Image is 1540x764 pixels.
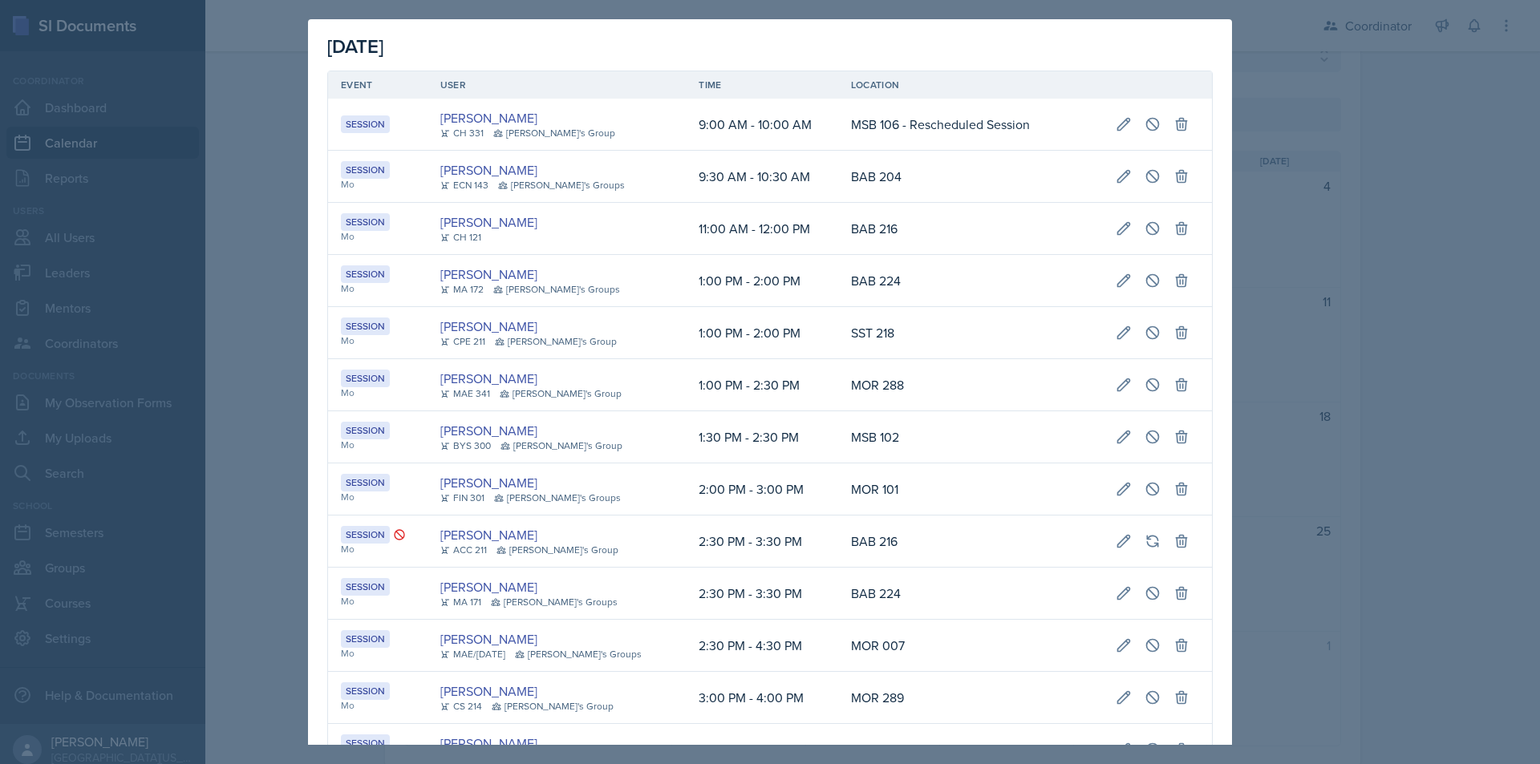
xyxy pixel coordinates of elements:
[327,32,1213,61] div: [DATE]
[440,473,537,492] a: [PERSON_NAME]
[838,411,1103,463] td: MSB 102
[838,71,1103,99] th: Location
[341,281,415,296] div: Mo
[341,115,390,133] div: Session
[341,438,415,452] div: Mo
[440,126,484,140] div: CH 331
[496,543,618,557] div: [PERSON_NAME]'s Group
[440,439,491,453] div: BYS 300
[341,422,390,439] div: Session
[500,439,622,453] div: [PERSON_NAME]'s Group
[838,255,1103,307] td: BAB 224
[838,203,1103,255] td: BAB 216
[686,568,837,620] td: 2:30 PM - 3:30 PM
[838,307,1103,359] td: SST 218
[440,525,537,544] a: [PERSON_NAME]
[838,99,1103,151] td: MSB 106 - Rescheduled Session
[440,595,481,609] div: MA 171
[341,630,390,648] div: Session
[341,229,415,244] div: Mo
[440,647,505,661] div: MAE/[DATE]
[341,474,390,491] div: Session
[341,542,415,556] div: Mo
[838,463,1103,515] td: MOR 101
[493,282,620,297] div: [PERSON_NAME]'s Groups
[491,595,618,609] div: [PERSON_NAME]'s Groups
[515,647,642,661] div: [PERSON_NAME]'s Groups
[440,629,537,649] a: [PERSON_NAME]
[341,594,415,608] div: Mo
[341,161,390,179] div: Session
[686,255,837,307] td: 1:00 PM - 2:00 PM
[341,213,390,231] div: Session
[341,317,390,335] div: Session
[440,230,481,245] div: CH 121
[440,491,484,505] div: FIN 301
[341,526,390,544] div: Session
[440,386,490,401] div: MAE 341
[686,71,837,99] th: Time
[341,578,390,596] div: Session
[440,734,537,753] a: [PERSON_NAME]
[440,681,537,701] a: [PERSON_NAME]
[440,334,485,349] div: CPE 211
[686,620,837,672] td: 2:30 PM - 4:30 PM
[493,126,615,140] div: [PERSON_NAME]'s Group
[341,177,415,192] div: Mo
[494,491,621,505] div: [PERSON_NAME]'s Groups
[686,151,837,203] td: 9:30 AM - 10:30 AM
[440,212,537,232] a: [PERSON_NAME]
[498,178,625,192] div: [PERSON_NAME]'s Groups
[686,99,837,151] td: 9:00 AM - 10:00 AM
[440,160,537,180] a: [PERSON_NAME]
[341,386,415,400] div: Mo
[440,421,537,440] a: [PERSON_NAME]
[686,672,837,724] td: 3:00 PM - 4:00 PM
[686,203,837,255] td: 11:00 AM - 12:00 PM
[838,359,1103,411] td: MOR 288
[428,71,687,99] th: User
[341,370,390,387] div: Session
[341,265,390,283] div: Session
[440,543,487,557] div: ACC 211
[440,369,537,388] a: [PERSON_NAME]
[328,71,428,99] th: Event
[686,307,837,359] td: 1:00 PM - 2:00 PM
[341,682,390,700] div: Session
[838,515,1103,568] td: BAB 216
[838,672,1103,724] td: MOR 289
[440,108,537,127] a: [PERSON_NAME]
[686,411,837,463] td: 1:30 PM - 2:30 PM
[686,359,837,411] td: 1:00 PM - 2:30 PM
[495,334,617,349] div: [PERSON_NAME]'s Group
[440,282,484,297] div: MA 172
[440,699,482,713] div: CS 214
[341,333,415,348] div: Mo
[341,646,415,661] div: Mo
[440,265,537,284] a: [PERSON_NAME]
[440,317,537,336] a: [PERSON_NAME]
[440,178,488,192] div: ECN 143
[686,515,837,568] td: 2:30 PM - 3:30 PM
[500,386,622,401] div: [PERSON_NAME]'s Group
[838,620,1103,672] td: MOR 007
[440,577,537,596] a: [PERSON_NAME]
[492,699,614,713] div: [PERSON_NAME]'s Group
[686,463,837,515] td: 2:00 PM - 3:00 PM
[341,698,415,713] div: Mo
[838,151,1103,203] td: BAB 204
[341,490,415,504] div: Mo
[838,568,1103,620] td: BAB 224
[341,734,390,752] div: Session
